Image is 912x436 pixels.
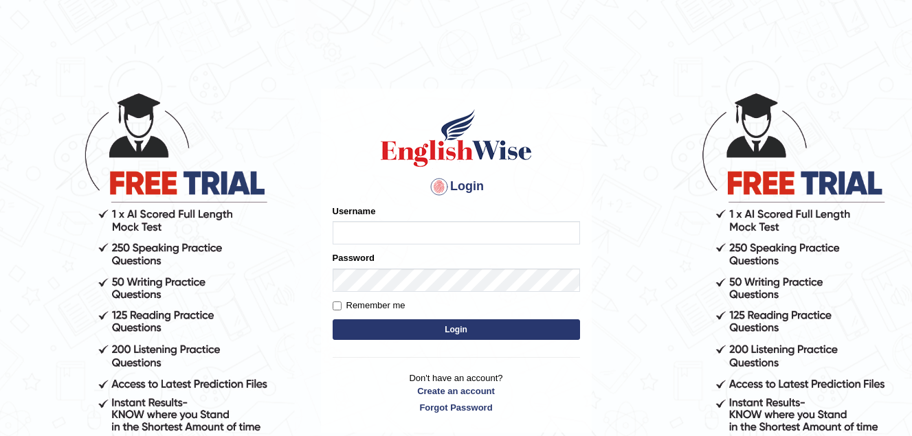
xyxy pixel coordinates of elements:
[378,107,535,169] img: Logo of English Wise sign in for intelligent practice with AI
[333,205,376,218] label: Username
[333,301,342,310] input: Remember me
[333,319,580,340] button: Login
[333,299,405,312] label: Remember me
[333,251,375,264] label: Password
[333,176,580,198] h4: Login
[333,385,580,398] a: Create an account
[333,401,580,414] a: Forgot Password
[333,371,580,414] p: Don't have an account?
